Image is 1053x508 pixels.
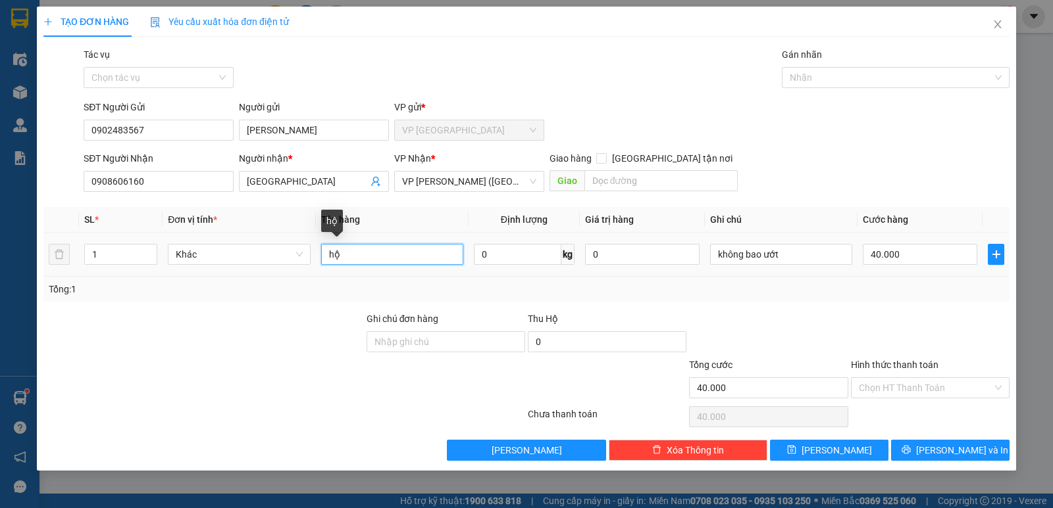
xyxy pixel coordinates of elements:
[585,214,634,225] span: Giá trị hàng
[802,443,872,457] span: [PERSON_NAME]
[561,244,575,265] span: kg
[979,7,1016,43] button: Close
[239,100,389,114] div: Người gửi
[492,443,562,457] span: [PERSON_NAME]
[176,244,302,264] span: Khác
[607,151,738,166] span: [GEOGRAPHIC_DATA] tận nơi
[84,49,110,60] label: Tác vụ
[550,170,584,191] span: Giao
[770,440,888,461] button: save[PERSON_NAME]
[782,49,822,60] label: Gán nhãn
[402,172,536,191] span: VP Trần Phú (Hàng)
[84,151,234,166] div: SĐT Người Nhận
[168,214,217,225] span: Đơn vị tính
[667,443,724,457] span: Xóa Thông tin
[49,282,407,296] div: Tổng: 1
[49,244,70,265] button: delete
[501,214,548,225] span: Định lượng
[528,313,558,324] span: Thu Hộ
[394,100,544,114] div: VP gửi
[851,359,938,370] label: Hình thức thanh toán
[394,153,431,164] span: VP Nhận
[584,170,738,191] input: Dọc đường
[321,244,463,265] input: VD: Bàn, Ghế
[526,407,688,430] div: Chưa thanh toán
[321,210,343,232] div: hộ
[43,17,53,26] span: plus
[710,244,852,265] input: Ghi Chú
[689,359,732,370] span: Tổng cước
[992,19,1003,30] span: close
[447,440,605,461] button: [PERSON_NAME]
[916,443,1008,457] span: [PERSON_NAME] và In
[891,440,1010,461] button: printer[PERSON_NAME] và In
[84,100,234,114] div: SĐT Người Gửi
[787,445,796,455] span: save
[902,445,911,455] span: printer
[988,244,1004,265] button: plus
[652,445,661,455] span: delete
[367,313,439,324] label: Ghi chú đơn hàng
[367,331,525,352] input: Ghi chú đơn hàng
[150,16,289,27] span: Yêu cầu xuất hóa đơn điện tử
[989,249,1004,260] span: plus
[402,120,536,140] span: VP Bình Phú
[550,153,592,164] span: Giao hàng
[705,207,858,233] th: Ghi chú
[239,151,389,166] div: Người nhận
[150,17,161,28] img: icon
[863,214,908,225] span: Cước hàng
[585,244,700,265] input: 0
[43,16,129,27] span: TẠO ĐƠN HÀNG
[609,440,767,461] button: deleteXóa Thông tin
[371,176,381,187] span: user-add
[84,214,95,225] span: SL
